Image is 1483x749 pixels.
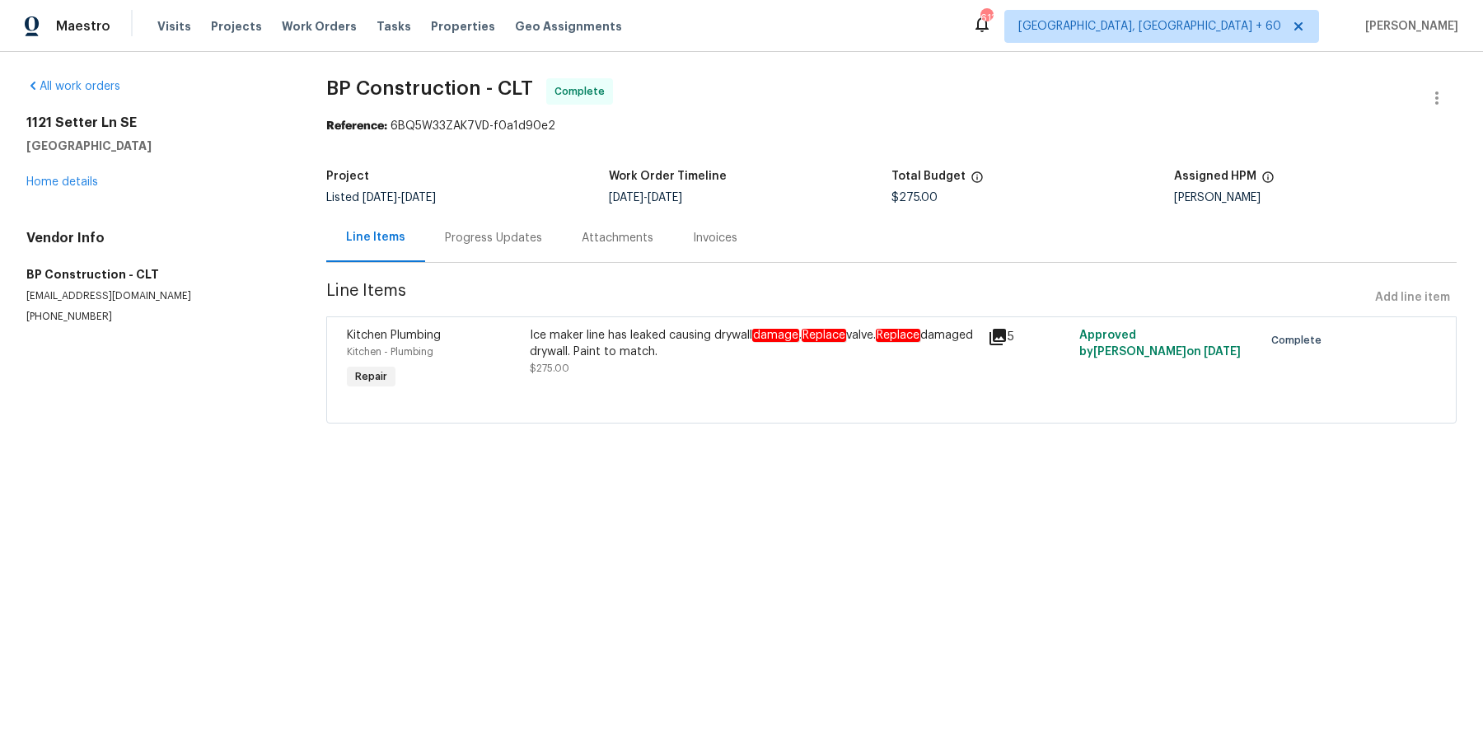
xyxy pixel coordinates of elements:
div: Ice maker line has leaked causing drywall . valve. damaged drywall. Paint to match. [530,327,978,360]
p: [PHONE_NUMBER] [26,310,287,324]
div: Invoices [693,230,737,246]
h4: Vendor Info [26,230,287,246]
span: BP Construction - CLT [326,78,533,98]
h5: Work Order Timeline [609,171,727,182]
span: [DATE] [401,192,436,204]
div: Progress Updates [445,230,542,246]
h5: BP Construction - CLT [26,266,287,283]
span: Work Orders [282,18,357,35]
h5: Project [326,171,369,182]
div: 6BQ5W33ZAK7VD-f0a1d90e2 [326,118,1457,134]
span: Tasks [377,21,411,32]
span: Line Items [326,283,1368,313]
span: Kitchen - Plumbing [347,347,433,357]
span: Kitchen Plumbing [347,330,441,341]
span: Listed [326,192,436,204]
div: 613 [980,10,992,26]
h2: 1121 Setter Ln SE [26,115,287,131]
span: [GEOGRAPHIC_DATA], [GEOGRAPHIC_DATA] + 60 [1018,18,1281,35]
p: [EMAIL_ADDRESS][DOMAIN_NAME] [26,289,287,303]
span: Geo Assignments [515,18,622,35]
span: Approved by [PERSON_NAME] on [1079,330,1241,358]
b: Reference: [326,120,387,132]
span: The total cost of line items that have been proposed by Opendoor. This sum includes line items th... [971,171,984,192]
em: Replace [876,329,920,342]
h5: Total Budget [891,171,966,182]
span: Visits [157,18,191,35]
span: Maestro [56,18,110,35]
span: [DATE] [1204,346,1241,358]
div: [PERSON_NAME] [1174,192,1457,204]
span: [DATE] [609,192,643,204]
span: Projects [211,18,262,35]
span: - [609,192,682,204]
span: Repair [349,368,394,385]
span: Complete [1271,332,1328,349]
span: - [363,192,436,204]
h5: [GEOGRAPHIC_DATA] [26,138,287,154]
span: [DATE] [363,192,397,204]
em: damage [752,329,799,342]
span: [PERSON_NAME] [1359,18,1458,35]
em: Replace [802,329,846,342]
div: 5 [988,327,1069,347]
span: The hpm assigned to this work order. [1261,171,1275,192]
a: Home details [26,176,98,188]
span: Properties [431,18,495,35]
span: [DATE] [648,192,682,204]
a: All work orders [26,81,120,92]
div: Attachments [582,230,653,246]
h5: Assigned HPM [1174,171,1256,182]
span: $275.00 [891,192,938,204]
div: Line Items [346,229,405,246]
span: $275.00 [530,363,569,373]
span: Complete [554,83,611,100]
